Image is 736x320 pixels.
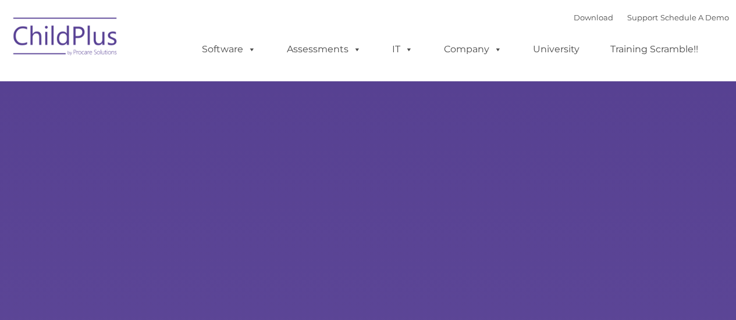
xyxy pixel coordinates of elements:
a: Software [190,38,268,61]
a: Download [574,13,613,22]
a: Schedule A Demo [660,13,729,22]
a: Training Scramble!! [599,38,710,61]
a: Company [432,38,514,61]
a: Assessments [275,38,373,61]
img: ChildPlus by Procare Solutions [8,9,124,67]
a: University [521,38,591,61]
a: IT [381,38,425,61]
a: Support [627,13,658,22]
font: | [574,13,729,22]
